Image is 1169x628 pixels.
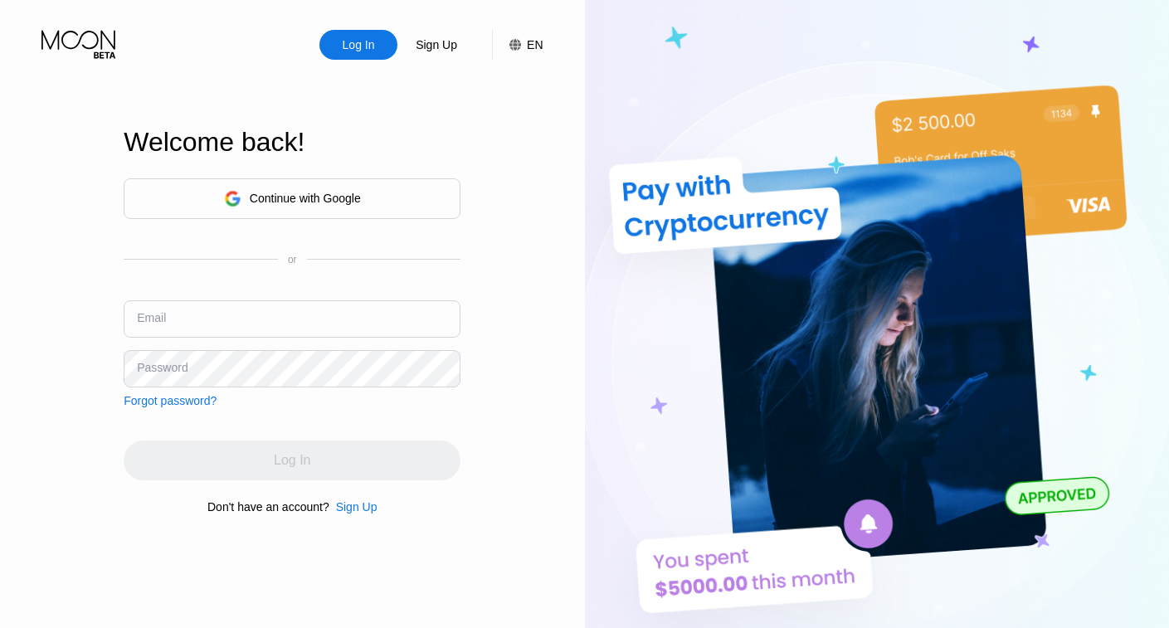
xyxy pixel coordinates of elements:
[250,192,361,205] div: Continue with Google
[288,254,297,265] div: or
[397,30,475,60] div: Sign Up
[527,38,543,51] div: EN
[137,361,188,374] div: Password
[492,30,543,60] div: EN
[124,394,217,407] div: Forgot password?
[341,37,377,53] div: Log In
[124,178,460,219] div: Continue with Google
[319,30,397,60] div: Log In
[137,311,166,324] div: Email
[336,500,377,514] div: Sign Up
[414,37,459,53] div: Sign Up
[124,127,460,158] div: Welcome back!
[207,500,329,514] div: Don't have an account?
[329,500,377,514] div: Sign Up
